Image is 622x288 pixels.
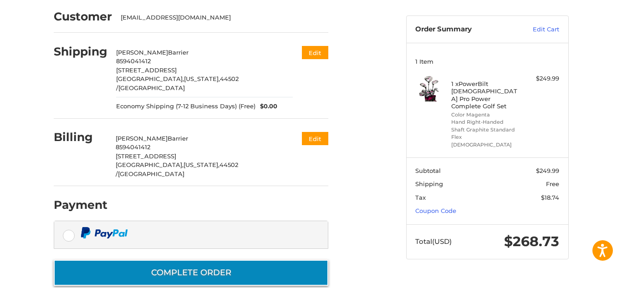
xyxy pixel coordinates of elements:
[116,75,239,91] span: 44502 /
[415,237,452,246] span: Total (USD)
[116,66,177,74] span: [STREET_ADDRESS]
[116,102,255,111] span: Economy Shipping (7-12 Business Days) (Free)
[302,132,328,145] button: Edit
[546,180,559,187] span: Free
[541,194,559,201] span: $18.74
[168,49,189,56] span: Barrier
[116,75,184,82] span: [GEOGRAPHIC_DATA],
[504,233,559,250] span: $268.73
[415,180,443,187] span: Shipping
[116,152,176,160] span: [STREET_ADDRESS]
[415,207,456,214] a: Coupon Code
[184,161,219,168] span: [US_STATE],
[118,170,184,177] span: [GEOGRAPHIC_DATA]
[116,57,151,65] span: 8594041412
[121,13,319,22] div: [EMAIL_ADDRESS][DOMAIN_NAME]
[54,45,107,59] h2: Shipping
[116,143,150,151] span: 8594041412
[116,161,238,177] span: 44502 /
[118,84,185,91] span: [GEOGRAPHIC_DATA]
[415,167,441,174] span: Subtotal
[54,198,107,212] h2: Payment
[513,25,559,34] a: Edit Cart
[302,46,328,59] button: Edit
[451,118,521,126] li: Hand Right-Handed
[116,135,168,142] span: [PERSON_NAME]
[255,102,277,111] span: $0.00
[116,49,168,56] span: [PERSON_NAME]
[54,260,328,286] button: Complete order
[523,74,559,83] div: $249.99
[451,133,521,148] li: Flex [DEMOGRAPHIC_DATA]
[547,263,622,288] iframe: Google Customer Reviews
[116,161,184,168] span: [GEOGRAPHIC_DATA],
[415,194,426,201] span: Tax
[451,126,521,134] li: Shaft Graphite Standard
[54,10,112,24] h2: Customer
[54,130,107,144] h2: Billing
[451,80,521,110] h4: 1 x PowerBilt [DEMOGRAPHIC_DATA] Pro Power Complete Golf Set
[184,75,220,82] span: [US_STATE],
[415,58,559,65] h3: 1 Item
[536,167,559,174] span: $249.99
[168,135,188,142] span: Barrier
[451,111,521,119] li: Color Magenta
[81,227,128,238] img: PayPal icon
[415,25,513,34] h3: Order Summary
